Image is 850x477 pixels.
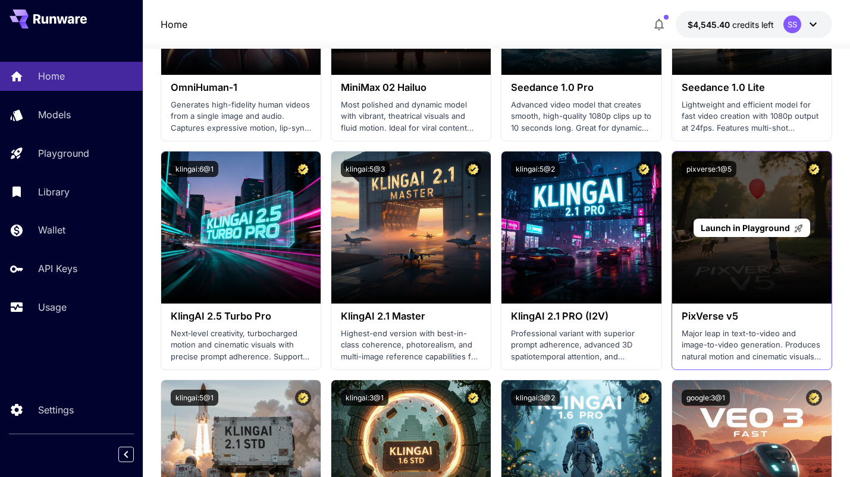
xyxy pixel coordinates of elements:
p: Library [38,185,70,199]
h3: KlingAI 2.1 Master [341,311,481,322]
p: Models [38,108,71,122]
div: Collapse sidebar [127,444,143,465]
p: Most polished and dynamic model with vibrant, theatrical visuals and fluid motion. Ideal for vira... [341,99,481,134]
p: Settings [38,403,74,417]
h3: KlingAI 2.5 Turbo Pro [171,311,311,322]
button: Certified Model – Vetted for best performance and includes a commercial license. [295,390,311,406]
p: Lightweight and efficient model for fast video creation with 1080p output at 24fps. Features mult... [682,99,822,134]
button: Certified Model – Vetted for best performance and includes a commercial license. [465,161,481,177]
span: $4,545.40 [688,20,732,30]
button: klingai:6@1 [171,161,218,177]
button: klingai:5@2 [511,161,560,177]
span: Launch in Playground [701,223,790,233]
button: Collapse sidebar [118,447,134,462]
nav: breadcrumb [161,17,187,31]
img: alt [161,151,321,304]
button: klingai:5@3 [341,161,390,177]
p: Playground [38,146,89,160]
button: Certified Model – Vetted for best performance and includes a commercial license. [465,390,481,406]
button: Certified Model – Vetted for best performance and includes a commercial license. [636,161,652,177]
h3: Seedance 1.0 Lite [682,82,822,93]
button: klingai:3@1 [341,390,388,406]
p: Advanced video model that creates smooth, high-quality 1080p clips up to 10 seconds long. Great f... [511,99,651,134]
p: Usage [38,300,67,314]
button: klingai:5@1 [171,390,218,406]
h3: PixVerse v5 [682,311,822,322]
p: Professional variant with superior prompt adherence, advanced 3D spatiotemporal attention, and ci... [511,328,651,363]
button: Certified Model – Vetted for best performance and includes a commercial license. [295,161,311,177]
h3: Seedance 1.0 Pro [511,82,651,93]
p: Generates high-fidelity human videos from a single image and audio. Captures expressive motion, l... [171,99,311,134]
p: Next‑level creativity, turbocharged motion and cinematic visuals with precise prompt adherence. S... [171,328,311,363]
img: alt [331,151,491,304]
button: Certified Model – Vetted for best performance and includes a commercial license. [636,390,652,406]
button: pixverse:1@5 [682,161,736,177]
h3: MiniMax 02 Hailuo [341,82,481,93]
div: SS [783,15,801,33]
p: Wallet [38,223,65,237]
div: $4,545.40434 [688,18,774,31]
span: credits left [732,20,774,30]
p: Major leap in text-to-video and image-to-video generation. Produces natural motion and cinematic ... [682,328,822,363]
h3: OmniHuman‑1 [171,82,311,93]
a: Launch in Playground [694,219,810,237]
button: Certified Model – Vetted for best performance and includes a commercial license. [806,390,822,406]
p: Highest-end version with best-in-class coherence, photorealism, and multi-image reference capabil... [341,328,481,363]
h3: KlingAI 2.1 PRO (I2V) [511,311,651,322]
p: API Keys [38,261,77,276]
button: $4,545.40434SS [676,11,832,38]
button: google:3@1 [682,390,730,406]
p: Home [38,69,65,83]
button: klingai:3@2 [511,390,560,406]
button: Certified Model – Vetted for best performance and includes a commercial license. [806,161,822,177]
a: Home [161,17,187,31]
img: alt [501,151,661,304]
